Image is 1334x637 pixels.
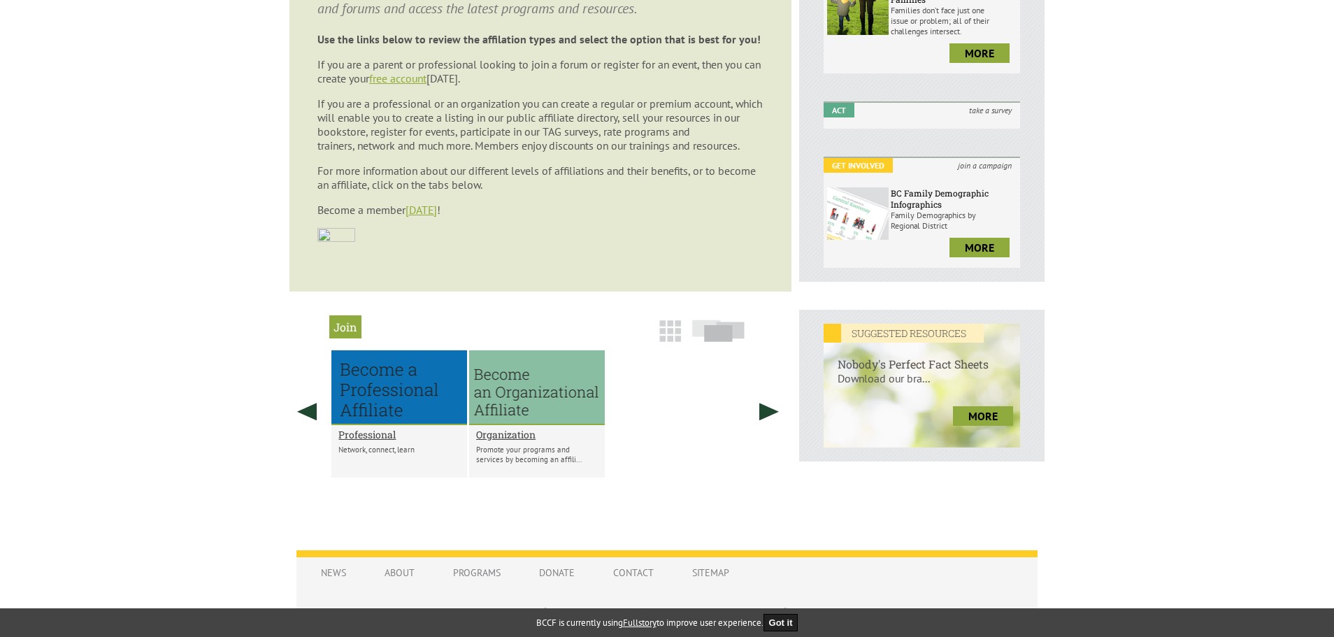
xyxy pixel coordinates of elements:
[655,327,685,349] a: Grid View
[824,371,1020,399] p: Download our bra...
[317,96,762,152] span: If you are a professional or an organization you can create a regular or premium account, which w...
[891,5,1017,36] p: Families don’t face just one issue or problem; all of their challenges intersect.
[317,164,763,192] p: For more information about our different levels of affiliations and their benefits, or to become ...
[317,203,763,217] p: Become a member !
[678,559,743,586] a: Sitemap
[824,343,1020,371] h6: Nobody's Perfect Fact Sheets
[824,103,854,117] em: Act
[599,559,668,586] a: Contact
[338,445,460,455] p: Network, connect, learn
[329,315,361,338] h2: Join
[371,559,429,586] a: About
[659,320,681,342] img: grid-icon.png
[338,428,460,441] a: Professional
[439,559,515,586] a: Programs
[406,203,437,217] a: [DATE]
[476,428,598,441] a: Organization
[891,187,1017,210] h6: BC Family Demographic Infographics
[953,406,1013,426] a: more
[331,350,467,478] li: Professional
[688,327,749,349] a: Slide View
[824,158,893,173] em: Get Involved
[369,71,426,85] a: free account
[692,320,745,342] img: slide-icon.png
[949,158,1020,173] i: join a campaign
[891,210,1017,231] p: Family Demographics by Regional District
[469,350,605,478] li: Organization
[623,617,657,629] a: Fullstory
[763,614,798,631] button: Got it
[961,103,1020,117] i: take a survey
[317,57,763,85] p: If you are a parent or professional looking to join a forum or register for an event, then you ca...
[824,324,984,343] em: SUGGESTED RESOURCES
[949,238,1010,257] a: more
[307,559,360,586] a: News
[949,43,1010,63] a: more
[476,445,598,464] p: Promote your programs and services by becoming an affili...
[317,32,761,46] strong: Use the links below to review the affilation types and select the option that is best for you!
[525,559,589,586] a: Donate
